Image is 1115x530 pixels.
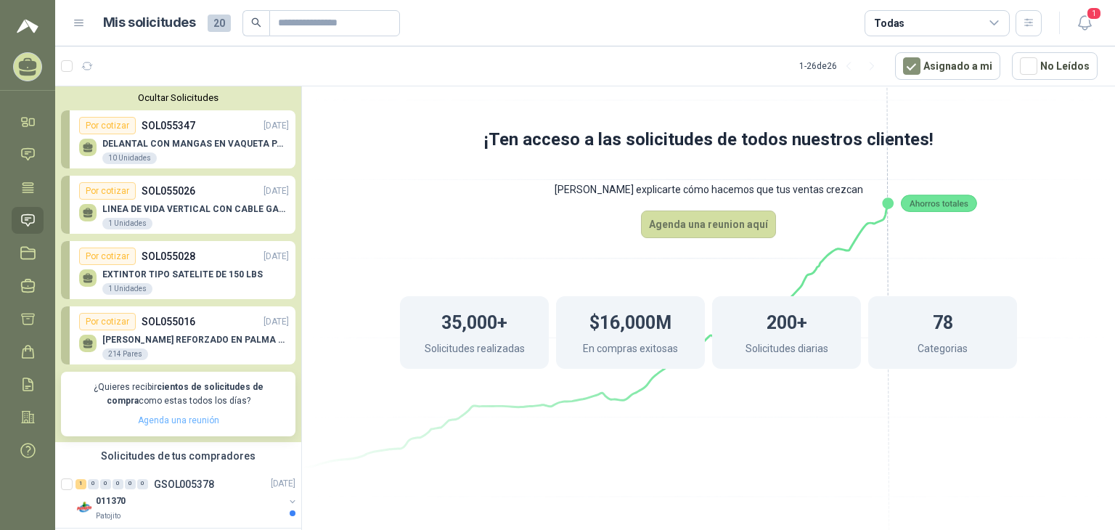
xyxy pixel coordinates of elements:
a: Agenda una reunión [138,415,219,425]
b: cientos de solicitudes de compra [107,382,264,406]
button: No Leídos [1012,52,1098,80]
div: Ocultar SolicitudesPor cotizarSOL055347[DATE] DELANTAL CON MANGAS EN VAQUETA PARA SOLDADOR10 Unid... [55,86,301,442]
div: Solicitudes de tus compradores [55,442,301,470]
div: Todas [874,15,904,31]
div: 214 Pares [102,348,148,360]
button: 1 [1071,10,1098,36]
span: 20 [208,15,231,32]
h1: 200+ [767,305,807,337]
div: 0 [100,479,111,489]
div: 10 Unidades [102,152,157,164]
h1: Mis solicitudes [103,12,196,33]
a: Por cotizarSOL055016[DATE] [PERSON_NAME] REFORZADO EN PALMA ML214 Pares [61,306,295,364]
p: SOL055016 [142,314,195,330]
img: Logo peakr [17,17,38,35]
div: 1 Unidades [102,283,152,295]
button: Ocultar Solicitudes [61,92,295,103]
div: 1 - 26 de 26 [799,54,883,78]
div: 0 [137,479,148,489]
a: Por cotizarSOL055028[DATE] EXTINTOR TIPO SATELITE DE 150 LBS1 Unidades [61,241,295,299]
p: SOL055028 [142,248,195,264]
p: Patojito [96,510,121,522]
p: Solicitudes realizadas [425,341,525,360]
h1: 78 [933,305,953,337]
div: 0 [88,479,99,489]
p: LINEA DE VIDA VERTICAL CON CABLE GALVANIZADO 3/16" CON GANCHOS DE BLOQUEO DE BARRAS ALUMINIO [102,204,289,214]
h1: $16,000M [589,305,671,337]
p: SOL055347 [142,118,195,134]
p: [PERSON_NAME] REFORZADO EN PALMA ML [102,335,289,345]
span: search [251,17,261,28]
div: Por cotizar [79,182,136,200]
div: Por cotizar [79,117,136,134]
a: 1 0 0 0 0 0 GSOL005378[DATE] Company Logo011370Patojito [75,476,298,522]
p: Solicitudes diarias [746,341,828,360]
p: En compras exitosas [583,341,678,360]
p: GSOL005378 [154,479,214,489]
p: SOL055026 [142,183,195,199]
p: [DATE] [264,119,289,133]
img: Company Logo [75,499,93,516]
a: Por cotizarSOL055347[DATE] DELANTAL CON MANGAS EN VAQUETA PARA SOLDADOR10 Unidades [61,110,295,168]
p: [DATE] [271,477,295,491]
h1: 35,000+ [441,305,507,337]
p: [DATE] [264,250,289,264]
p: DELANTAL CON MANGAS EN VAQUETA PARA SOLDADOR [102,139,289,149]
button: Agenda una reunion aquí [641,211,776,238]
div: 0 [113,479,123,489]
span: 1 [1086,7,1102,20]
div: 1 [75,479,86,489]
div: 0 [125,479,136,489]
p: Categorias [918,341,968,360]
button: Asignado a mi [895,52,1000,80]
a: Por cotizarSOL055026[DATE] LINEA DE VIDA VERTICAL CON CABLE GALVANIZADO 3/16" CON GANCHOS DE BLOQ... [61,176,295,234]
p: ¿Quieres recibir como estas todos los días? [70,380,287,408]
p: 011370 [96,494,126,508]
p: EXTINTOR TIPO SATELITE DE 150 LBS [102,269,263,280]
div: Por cotizar [79,248,136,265]
p: [DATE] [264,184,289,198]
div: Por cotizar [79,313,136,330]
div: 1 Unidades [102,218,152,229]
p: [DATE] [264,315,289,329]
